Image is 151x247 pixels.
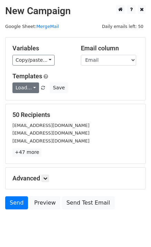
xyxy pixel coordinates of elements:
[5,196,28,209] a: Send
[50,82,68,93] button: Save
[36,24,59,29] a: MergeMail
[12,82,39,93] a: Load...
[12,148,41,157] a: +47 more
[12,111,139,119] h5: 50 Recipients
[12,123,89,128] small: [EMAIL_ADDRESS][DOMAIN_NAME]
[12,45,70,52] h5: Variables
[30,196,60,209] a: Preview
[12,72,42,80] a: Templates
[116,214,151,247] iframe: Chat Widget
[12,55,55,66] a: Copy/paste...
[5,24,59,29] small: Google Sheet:
[12,138,89,144] small: [EMAIL_ADDRESS][DOMAIN_NAME]
[12,175,139,182] h5: Advanced
[62,196,114,209] a: Send Test Email
[100,24,146,29] a: Daily emails left: 50
[12,130,89,136] small: [EMAIL_ADDRESS][DOMAIN_NAME]
[81,45,139,52] h5: Email column
[100,23,146,30] span: Daily emails left: 50
[5,5,146,17] h2: New Campaign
